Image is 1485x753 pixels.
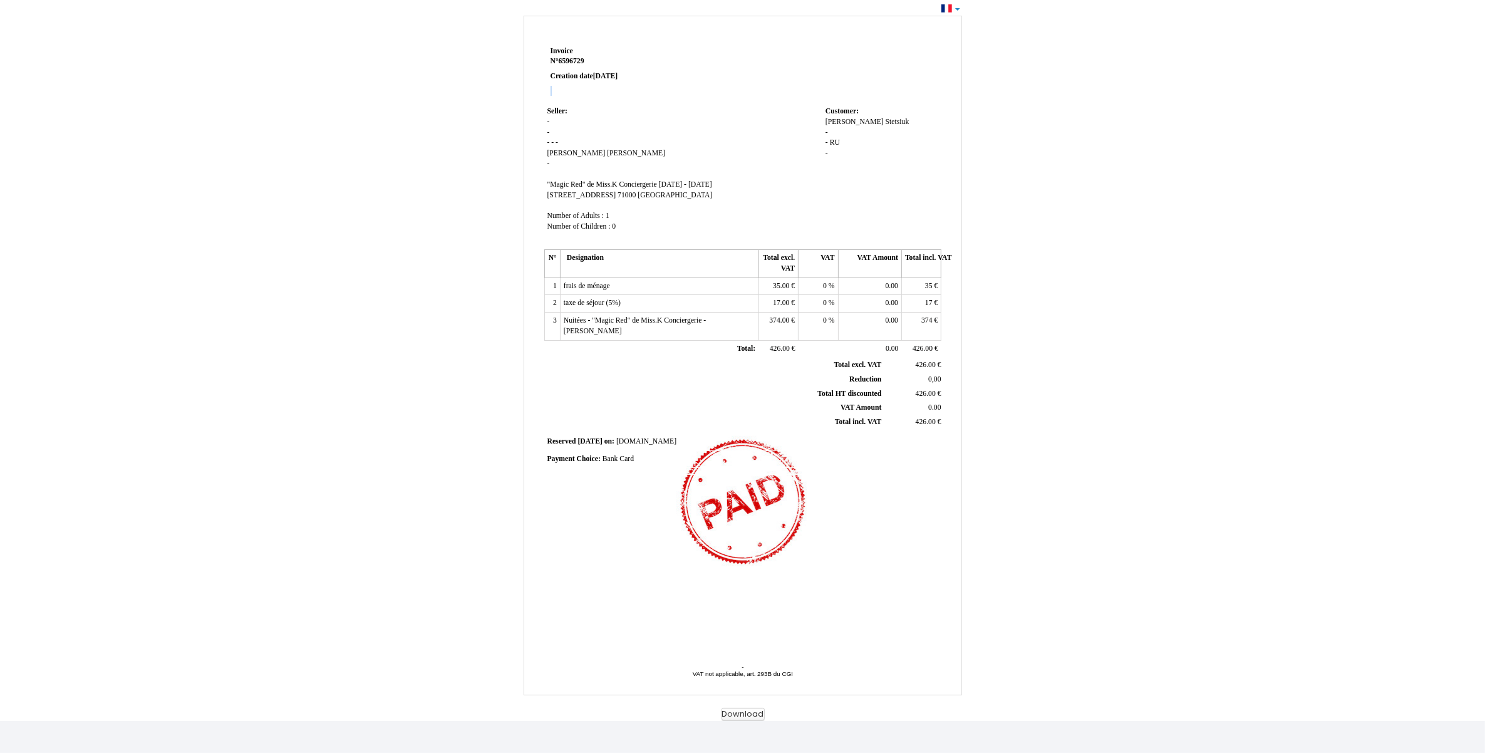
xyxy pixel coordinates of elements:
[886,316,898,325] span: 0.00
[693,670,793,677] span: VAT not applicable, art. 293B du CGI
[603,455,634,463] span: Bank Card
[564,282,610,290] span: frais de ménage
[593,72,618,80] span: [DATE]
[825,128,828,137] span: -
[928,403,941,412] span: 0.00
[551,56,700,66] strong: N°
[618,191,636,199] span: 71000
[770,345,790,353] span: 426.00
[758,295,798,313] td: €
[551,138,554,147] span: -
[564,299,621,307] span: taxe de séjour (5%)
[916,390,936,398] span: 426.00
[886,118,909,126] span: Stetsiuk
[902,340,941,358] td: €
[547,160,550,168] span: -
[659,180,712,189] span: [DATE] - [DATE]
[578,437,603,445] span: [DATE]
[547,149,606,157] span: [PERSON_NAME]
[921,316,933,325] span: 374
[742,663,743,670] span: -
[823,316,827,325] span: 0
[902,295,941,313] td: €
[758,340,798,358] td: €
[758,250,798,278] th: Total excl. VAT
[547,138,550,147] span: -
[884,358,943,372] td: €
[544,295,560,313] td: 2
[817,390,881,398] span: Total HT discounted
[825,107,859,115] span: Customer:
[773,282,789,290] span: 35.00
[547,128,550,137] span: -
[916,418,936,426] span: 426.00
[902,250,941,278] th: Total incl. VAT
[835,418,882,426] span: Total incl. VAT
[612,222,616,231] span: 0
[799,313,838,340] td: %
[884,387,943,401] td: €
[799,295,838,313] td: %
[722,708,765,721] button: Download
[925,282,933,290] span: 35
[737,345,755,353] span: Total:
[849,375,881,383] span: Reduction
[758,278,798,295] td: €
[547,455,601,463] span: Payment Choice:
[547,437,576,445] span: Reserved
[823,299,827,307] span: 0
[559,57,584,65] span: 6596729
[825,138,828,147] span: -
[834,361,882,369] span: Total excl. VAT
[886,299,898,307] span: 0.00
[769,316,789,325] span: 374.00
[547,191,616,199] span: [STREET_ADDRESS]
[544,250,560,278] th: N°
[886,345,898,353] span: 0.00
[547,107,567,115] span: Seller:
[913,345,933,353] span: 426.00
[638,191,712,199] span: [GEOGRAPHIC_DATA]
[544,278,560,295] td: 1
[606,212,609,220] span: 1
[823,282,827,290] span: 0
[547,222,611,231] span: Number of Children :
[607,149,665,157] span: [PERSON_NAME]
[547,180,657,189] span: "Magic Red" de Miss.K Conciergerie
[547,118,550,126] span: -
[841,403,881,412] span: VAT Amount
[825,118,884,126] span: [PERSON_NAME]
[902,313,941,340] td: €
[551,47,573,55] span: Invoice
[551,72,618,80] strong: Creation date
[838,250,901,278] th: VAT Amount
[544,313,560,340] td: 3
[547,212,604,220] span: Number of Adults :
[830,138,840,147] span: RU
[564,316,706,335] span: Nuitées - "Magic Red" de Miss.K Conciergerie - [PERSON_NAME]
[799,278,838,295] td: %
[902,278,941,295] td: €
[884,415,943,430] td: €
[916,361,936,369] span: 426.00
[799,250,838,278] th: VAT
[604,437,614,445] span: on:
[925,299,933,307] span: 17
[928,375,941,383] span: 0,00
[560,250,758,278] th: Designation
[825,149,828,157] span: -
[616,437,676,445] span: [DOMAIN_NAME]
[758,313,798,340] td: €
[773,299,789,307] span: 17.00
[886,282,898,290] span: 0.00
[556,138,558,147] span: -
